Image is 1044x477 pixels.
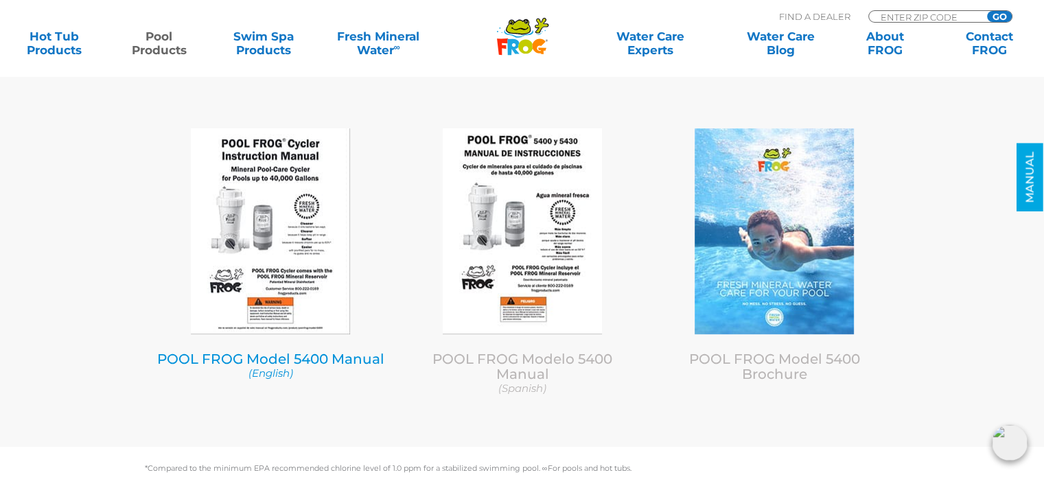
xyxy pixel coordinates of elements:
[118,30,199,57] a: PoolProducts
[1017,143,1043,211] a: MANUAL
[407,351,638,395] a: POOL FROG Modelo 5400 Manual (Spanish)
[695,128,854,334] img: PoolFrog-Brochure-2021
[155,351,386,380] a: POOL FROG Model 5400 Manual (English)
[14,30,95,57] a: Hot TubProducts
[498,382,546,395] em: (Spanish)
[879,11,972,23] input: Zip Code Form
[223,30,304,57] a: Swim SpaProducts
[987,11,1012,22] input: GO
[992,425,1028,461] img: openIcon
[689,351,860,382] a: POOL FROG Model 5400 Brochure
[145,464,900,472] p: *Compared to the minimum EPA recommended chlorine level of 1.0 ppm for a stabilized swimming pool...
[327,30,429,57] a: Fresh MineralWater∞
[844,30,925,57] a: AboutFROG
[779,10,850,23] p: Find A Dealer
[949,30,1030,57] a: ContactFROG
[584,30,717,57] a: Water CareExperts
[191,128,350,334] img: Pool-Frog-Model-5400-Manual-English
[248,367,293,380] em: (English)
[443,128,602,334] img: Manual-PFIG-Spanish
[740,30,821,57] a: Water CareBlog
[393,42,399,52] sup: ∞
